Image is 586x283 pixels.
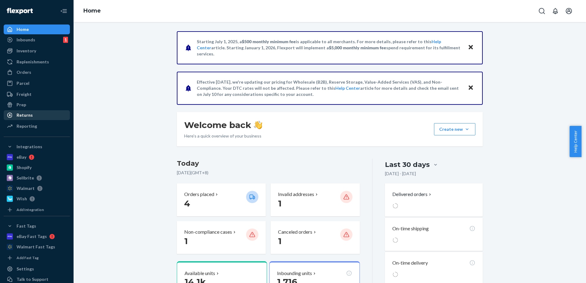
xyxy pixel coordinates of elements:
img: Flexport logo [7,8,33,14]
button: Close [467,84,475,92]
button: Open Search Box [536,5,548,17]
a: Parcel [4,78,70,88]
div: Freight [17,91,32,97]
a: Walmart [4,183,70,193]
a: Prep [4,100,70,110]
a: eBay [4,152,70,162]
button: Open account menu [563,5,575,17]
button: Open notifications [549,5,561,17]
div: Add Integration [17,207,44,212]
div: eBay Fast Tags [17,233,47,240]
a: Inventory [4,46,70,56]
div: Prep [17,102,26,108]
h1: Welcome back [184,119,262,130]
button: Canceled orders 1 [271,221,360,254]
p: Non-compliance cases [184,228,232,236]
p: Effective [DATE], we're updating our pricing for Wholesale (B2B), Reserve Storage, Value-Added Se... [197,79,462,97]
div: Walmart [17,185,35,191]
p: On-time shipping [392,225,429,232]
a: Freight [4,89,70,99]
p: [DATE] - [DATE] [385,171,416,177]
p: Canceled orders [278,228,312,236]
a: Inbounds1 [4,35,70,45]
button: Orders placed 4 [177,183,266,216]
h3: Today [177,159,360,168]
a: Returns [4,110,70,120]
p: [DATE] ( GMT+8 ) [177,170,360,176]
div: Inventory [17,48,36,54]
a: Reporting [4,121,70,131]
a: Home [83,7,101,14]
a: Wish [4,194,70,204]
div: Talk to Support [17,276,48,282]
span: $5,000 monthly minimum fee [329,45,386,50]
span: $500 monthly minimum fee [242,39,296,44]
div: Shopify [17,164,32,171]
a: Orders [4,67,70,77]
button: Fast Tags [4,221,70,231]
div: eBay [17,154,26,160]
div: Parcel [17,80,29,86]
div: Wish [17,196,27,202]
div: Inbounds [17,37,35,43]
button: Close [467,43,475,52]
p: On-time delivery [392,259,428,266]
div: 1 [63,37,68,43]
span: 1 [184,236,188,246]
p: Invalid addresses [278,191,314,198]
img: hand-wave emoji [254,121,262,129]
div: Reporting [17,123,37,129]
ol: breadcrumbs [78,2,106,20]
p: Starting July 1, 2025, a is applicable to all merchants. For more details, please refer to this a... [197,39,462,57]
div: Sellbrite [17,175,34,181]
p: Orders placed [184,191,214,198]
a: Add Integration [4,206,70,213]
a: Shopify [4,163,70,172]
a: Help Center [335,85,360,91]
button: Invalid addresses 1 [271,183,360,216]
a: Add Fast Tag [4,254,70,262]
button: Non-compliance cases 1 [177,221,266,254]
a: Home [4,25,70,34]
a: Walmart Fast Tags [4,242,70,252]
div: Fast Tags [17,223,36,229]
span: 1 [278,198,282,209]
a: Sellbrite [4,173,70,183]
button: Create new [434,123,475,135]
div: Last 30 days [385,160,430,169]
div: Home [17,26,29,32]
div: Replenishments [17,59,49,65]
a: Replenishments [4,57,70,67]
div: Walmart Fast Tags [17,244,55,250]
button: Close Navigation [58,5,70,17]
button: Help Center [569,126,581,157]
p: Available units [185,270,215,277]
a: eBay Fast Tags [4,232,70,241]
p: Here’s a quick overview of your business [184,133,262,139]
div: Settings [17,266,34,272]
button: Delivered orders [392,191,432,198]
a: Settings [4,264,70,274]
div: Orders [17,69,31,75]
div: Add Fast Tag [17,255,39,260]
span: 4 [184,198,190,209]
p: Inbounding units [277,270,312,277]
div: Integrations [17,144,42,150]
div: Returns [17,112,33,118]
span: 1 [278,236,282,246]
button: Integrations [4,142,70,152]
